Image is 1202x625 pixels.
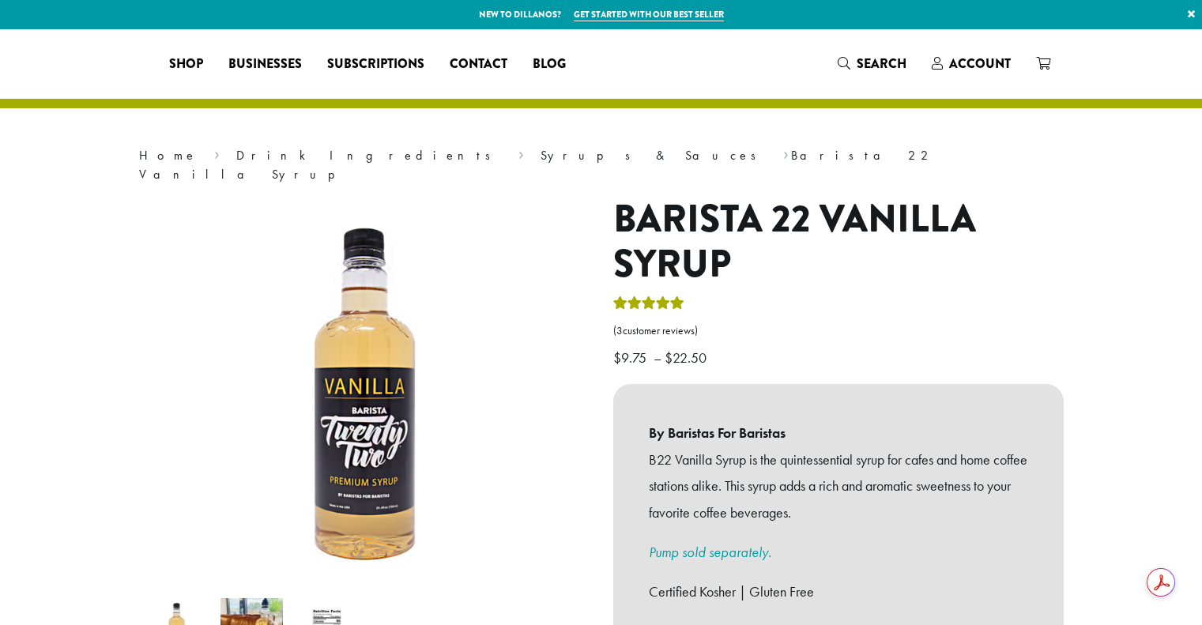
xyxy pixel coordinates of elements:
p: Certified Kosher | Gluten Free [649,578,1028,605]
span: Search [857,55,906,73]
span: Account [949,55,1011,73]
a: Syrups & Sauces [541,147,767,164]
bdi: 9.75 [613,348,650,367]
span: Shop [169,55,203,74]
span: Blog [533,55,566,74]
p: B22 Vanilla Syrup is the quintessential syrup for cafes and home coffee stations alike. This syru... [649,446,1028,526]
h1: Barista 22 Vanilla Syrup [613,197,1064,288]
span: $ [613,348,621,367]
span: › [214,141,220,165]
span: Subscriptions [327,55,424,74]
span: 3 [616,324,623,337]
nav: Breadcrumb [139,146,1064,184]
span: › [518,141,524,165]
bdi: 22.50 [665,348,710,367]
a: Drink Ingredients [236,147,501,164]
a: Get started with our best seller [574,8,724,21]
span: Businesses [228,55,302,74]
a: (3customer reviews) [613,323,1064,339]
span: $ [665,348,673,367]
a: Home [139,147,198,164]
a: Pump sold separately. [649,543,771,561]
a: Shop [156,51,216,77]
span: Contact [450,55,507,74]
span: › [783,141,789,165]
a: Search [825,51,919,77]
b: By Baristas For Baristas [649,420,1028,446]
span: – [654,348,661,367]
div: Rated 5.00 out of 5 [613,294,684,318]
